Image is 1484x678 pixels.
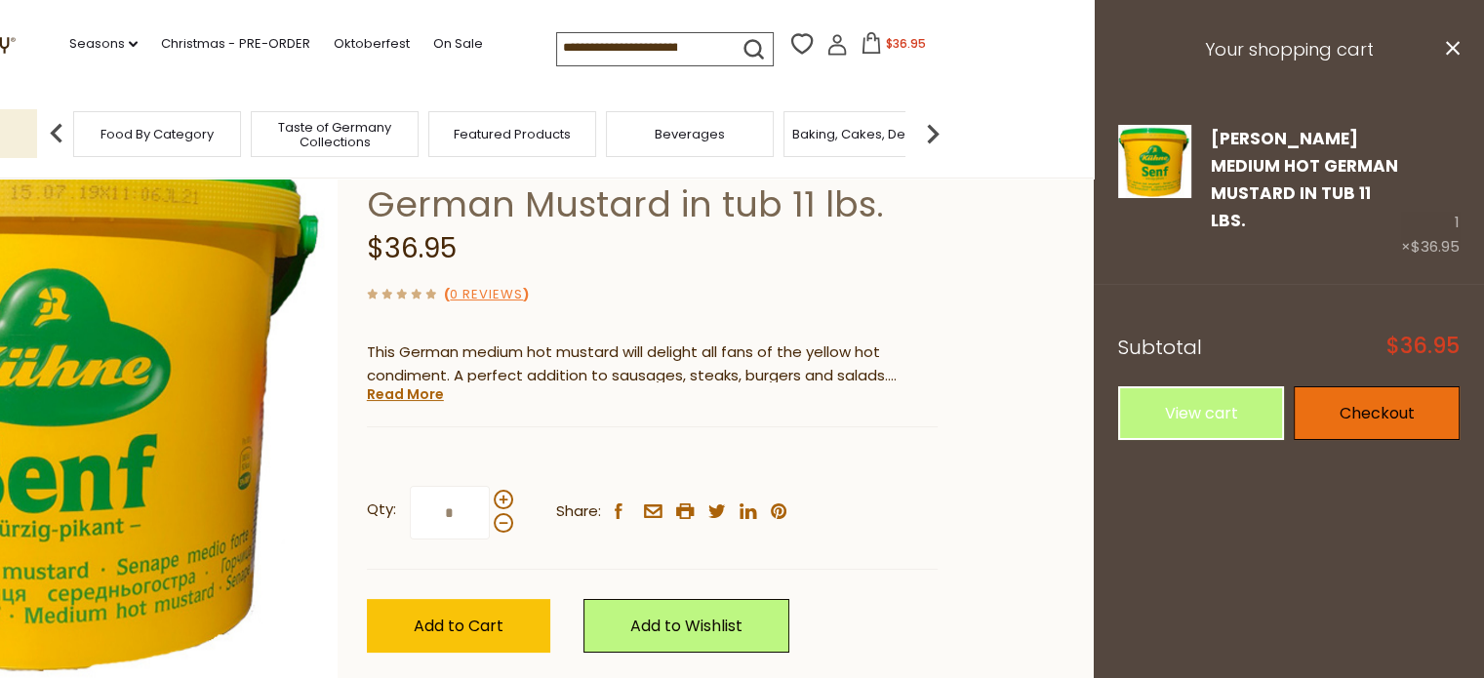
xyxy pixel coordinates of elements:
img: previous arrow [37,114,76,153]
a: 0 Reviews [450,285,523,305]
strong: Qty: [367,498,396,522]
button: $36.95 [852,32,935,61]
a: Read More [367,384,444,404]
a: Baking, Cakes, Desserts [792,127,943,141]
span: $36.95 [1386,336,1460,357]
a: Featured Products [454,127,571,141]
span: Subtotal [1118,334,1202,361]
a: Seasons [69,33,138,55]
span: Share: [556,499,601,524]
a: Checkout [1294,386,1460,440]
span: $36.95 [367,229,457,267]
a: Add to Wishlist [583,599,789,653]
span: $36.95 [1411,236,1460,257]
span: $36.95 [886,35,926,52]
span: ( ) [444,285,529,303]
button: Add to Cart [367,599,550,653]
input: Qty: [410,486,490,539]
a: Food By Category [100,127,214,141]
h1: [PERSON_NAME] Medium Hot German Mustard in tub 11 lbs. [367,139,938,226]
img: next arrow [913,114,952,153]
img: Kuehne Medium Hot German Mustard in tub 11 lbs. [1118,125,1191,198]
a: On Sale [432,33,482,55]
p: This German medium hot mustard will delight all fans of the yellow hot condiment. A perfect addit... [367,340,938,389]
a: Taste of Germany Collections [257,120,413,149]
a: Kuehne Medium Hot German Mustard in tub 11 lbs. [1118,125,1191,260]
div: 1 × [1401,125,1460,260]
a: Beverages [655,127,725,141]
a: View cart [1118,386,1284,440]
span: Add to Cart [414,615,503,637]
a: [PERSON_NAME] Medium Hot German Mustard in tub 11 lbs. [1211,127,1398,233]
a: Oktoberfest [333,33,409,55]
a: Christmas - PRE-ORDER [161,33,309,55]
